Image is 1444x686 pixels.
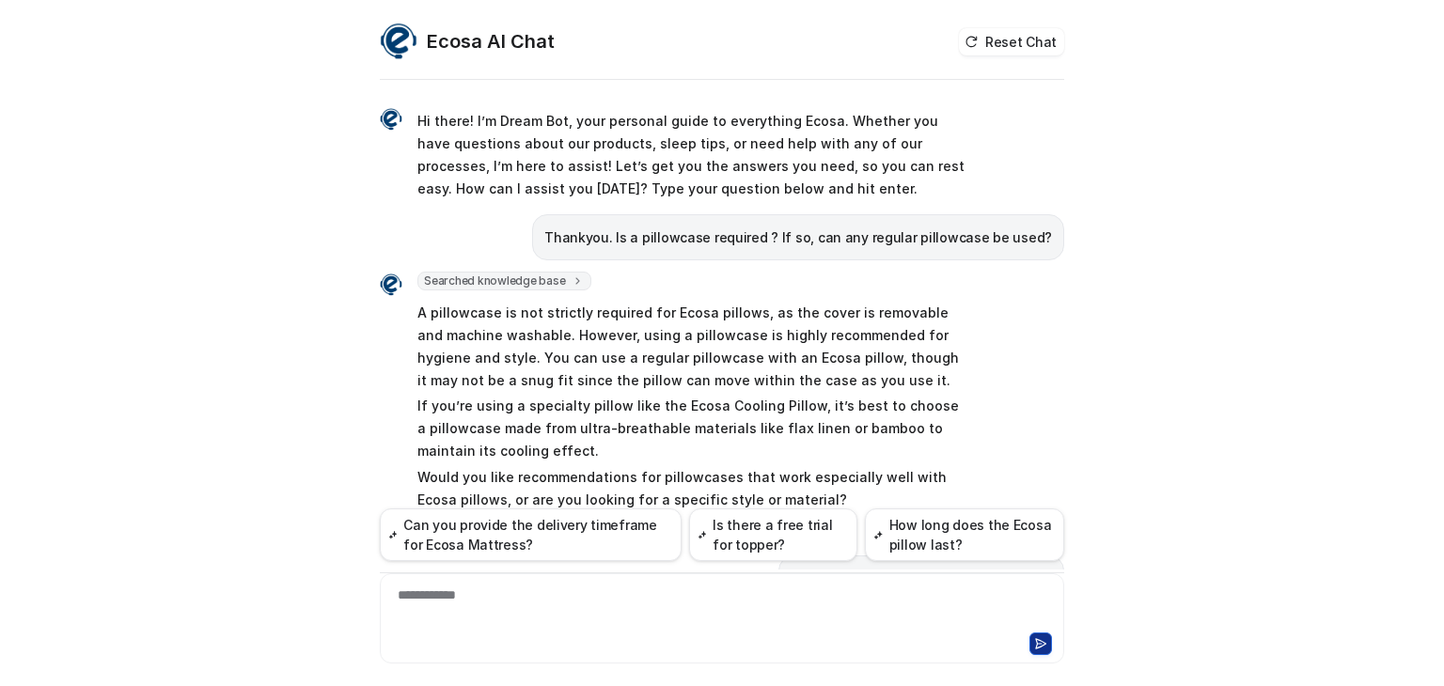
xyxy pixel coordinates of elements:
img: Widget [380,108,402,131]
button: Can you provide the delivery timeframe for Ecosa Mattress? [380,508,682,561]
p: If you’re using a specialty pillow like the Ecosa Cooling Pillow, it’s best to choose a pillowcas... [417,395,967,462]
p: Hi there! I’m Dream Bot, your personal guide to everything Ecosa. Whether you have questions abou... [417,110,967,200]
button: Reset Chat [959,28,1064,55]
p: Thankyou. Is a pillowcase required ? If so, can any regular pillowcase be used? [544,226,1052,249]
img: Widget [380,23,417,60]
span: Searched knowledge base [417,272,591,290]
button: Is there a free trial for topper? [689,508,857,561]
h2: Ecosa AI Chat [427,28,555,55]
button: How long does the Ecosa pillow last? [865,508,1064,561]
p: A pillowcase is not strictly required for Ecosa pillows, as the cover is removable and machine wa... [417,302,967,392]
p: Would you like recommendations for pillowcases that work especially well with Ecosa pillows, or a... [417,466,967,511]
img: Widget [380,273,402,296]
